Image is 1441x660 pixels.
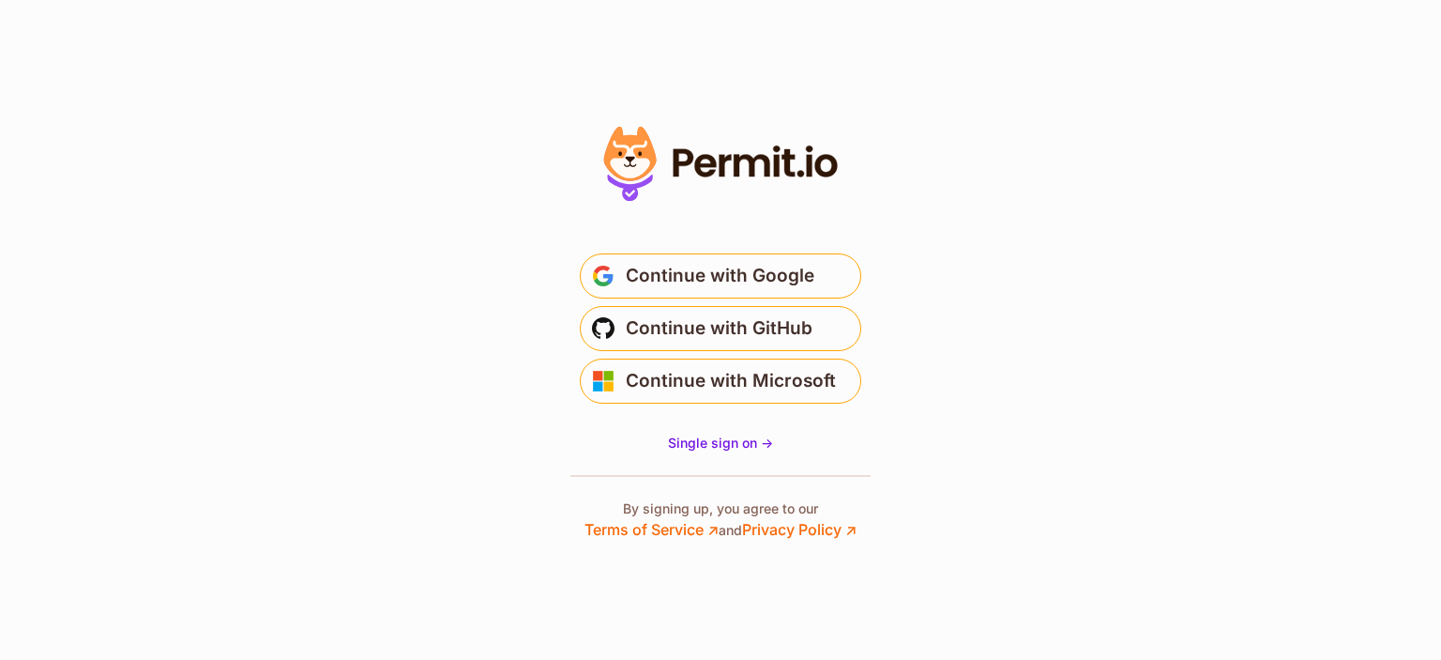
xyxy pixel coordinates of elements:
a: Single sign on -> [668,434,773,453]
span: Continue with Microsoft [626,366,836,396]
button: Continue with Microsoft [580,359,861,404]
span: Continue with GitHub [626,314,812,344]
a: Terms of Service ↗ [584,520,719,539]
p: By signing up, you agree to our and [584,499,857,541]
button: Continue with Google [580,253,861,299]
span: Continue with Google [626,261,814,291]
span: Single sign on -> [668,435,773,451]
button: Continue with GitHub [580,306,861,351]
a: Privacy Policy ↗ [742,520,857,539]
